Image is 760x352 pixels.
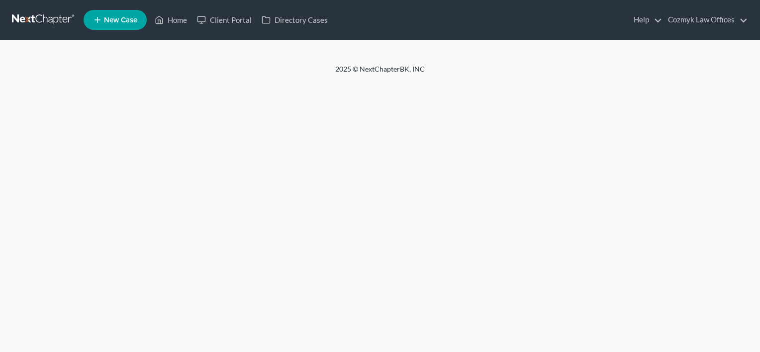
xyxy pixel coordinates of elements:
a: Client Portal [192,11,257,29]
new-legal-case-button: New Case [84,10,147,30]
a: Home [150,11,192,29]
a: Help [629,11,662,29]
a: Directory Cases [257,11,333,29]
div: 2025 © NextChapterBK, INC [96,64,664,82]
a: Cozmyk Law Offices [663,11,748,29]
